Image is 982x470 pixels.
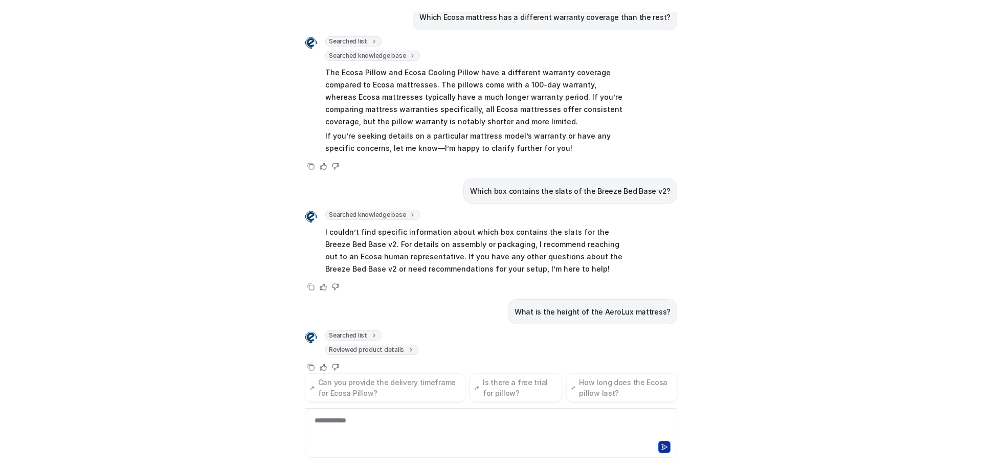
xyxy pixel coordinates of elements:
p: What is the height of the AeroLux mattress? [515,306,671,318]
p: Which Ecosa mattress has a different warranty coverage than the rest? [419,11,671,24]
span: Searched list [325,330,382,341]
span: Searched list [325,36,382,47]
p: I couldn’t find specific information about which box contains the slats for the Breeze Bed Base v... [325,226,624,275]
img: Widget [305,331,317,344]
p: If you’re seeking details on a particular mattress model’s warranty or have any specific concerns... [325,130,624,154]
img: Widget [305,211,317,223]
p: The Ecosa Pillow and Ecosa Cooling Pillow have a different warranty coverage compared to Ecosa ma... [325,66,624,128]
span: Reviewed product details [325,345,418,355]
button: Is there a free trial for pillow? [470,373,562,402]
img: Widget [305,37,317,49]
span: Searched knowledge base [325,210,420,220]
button: How long does the Ecosa pillow last? [566,373,677,402]
button: Can you provide the delivery timeframe for Ecosa Pillow? [305,373,465,402]
span: Searched knowledge base [325,51,420,61]
p: Which box contains the slats of the Breeze Bed Base v2? [470,185,671,197]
